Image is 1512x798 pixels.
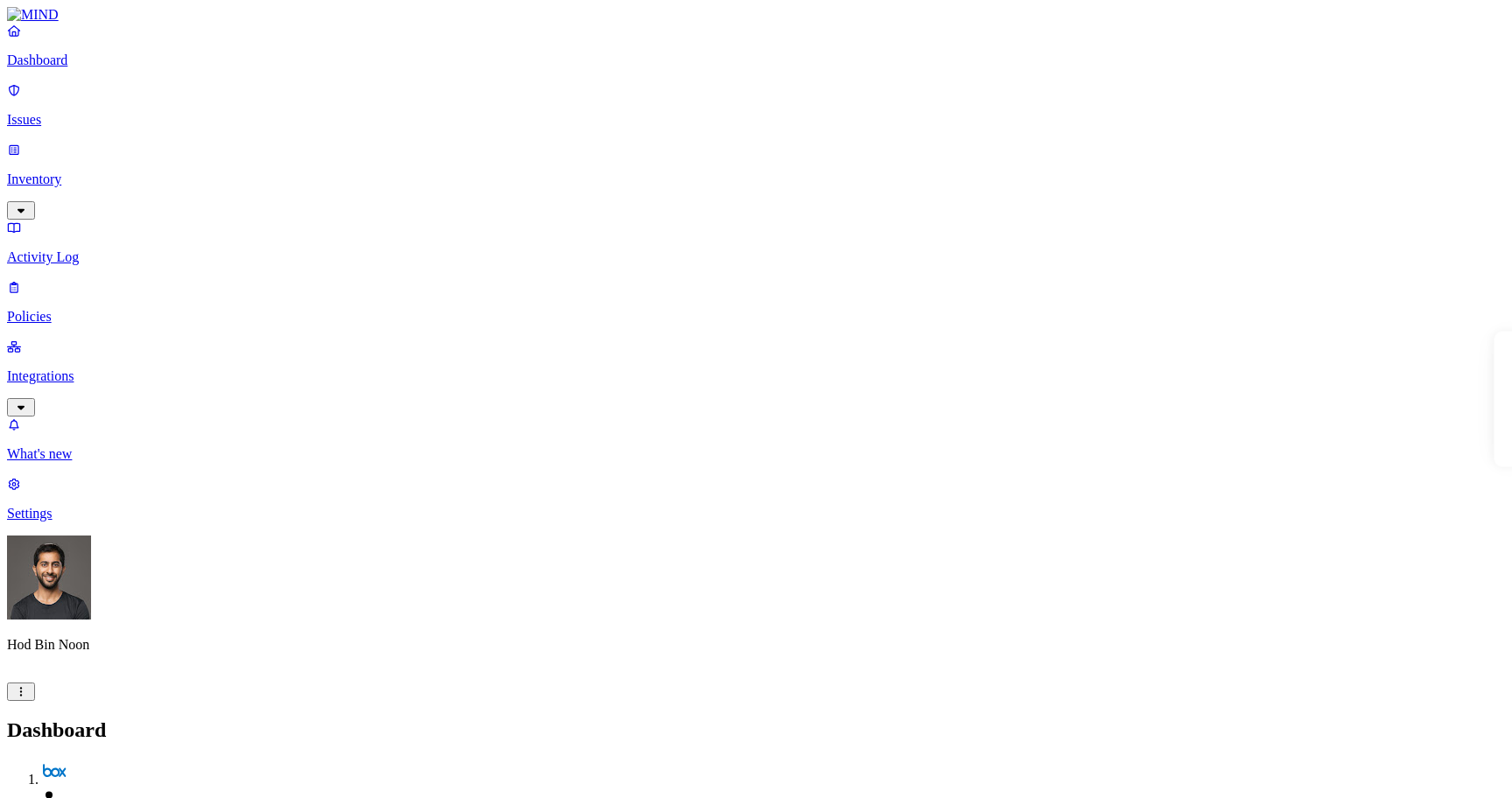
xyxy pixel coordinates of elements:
p: Integrations [7,368,1505,384]
a: Activity Log [7,220,1505,265]
p: Hod Bin Noon [7,637,1505,653]
p: Issues [7,112,1505,128]
p: Settings [7,506,1505,521]
img: MIND [7,7,59,23]
p: What's new [7,446,1505,462]
p: Dashboard [7,52,1505,68]
a: Integrations [7,339,1505,414]
a: Settings [7,476,1505,521]
h2: Dashboard [7,718,1505,742]
a: MIND [7,7,1505,23]
p: Inventory [7,171,1505,187]
img: Hod Bin Noon [7,535,91,619]
p: Activity Log [7,249,1505,265]
a: Policies [7,279,1505,325]
a: What's new [7,416,1505,462]
p: Policies [7,309,1505,325]
a: Issues [7,82,1505,128]
img: svg%3e [42,759,67,784]
a: Dashboard [7,23,1505,68]
a: Inventory [7,142,1505,217]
